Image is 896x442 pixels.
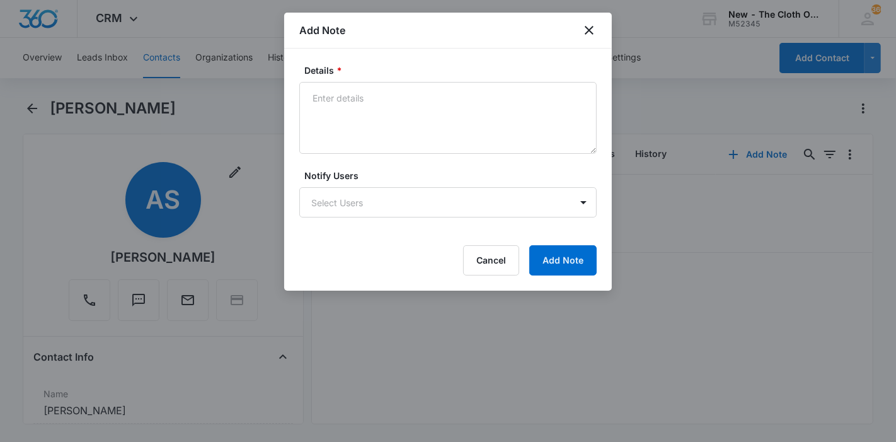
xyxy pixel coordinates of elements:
label: Notify Users [304,169,602,182]
h1: Add Note [299,23,345,38]
button: Add Note [529,245,597,276]
button: Cancel [463,245,519,276]
label: Details [304,64,602,77]
button: close [582,23,597,38]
